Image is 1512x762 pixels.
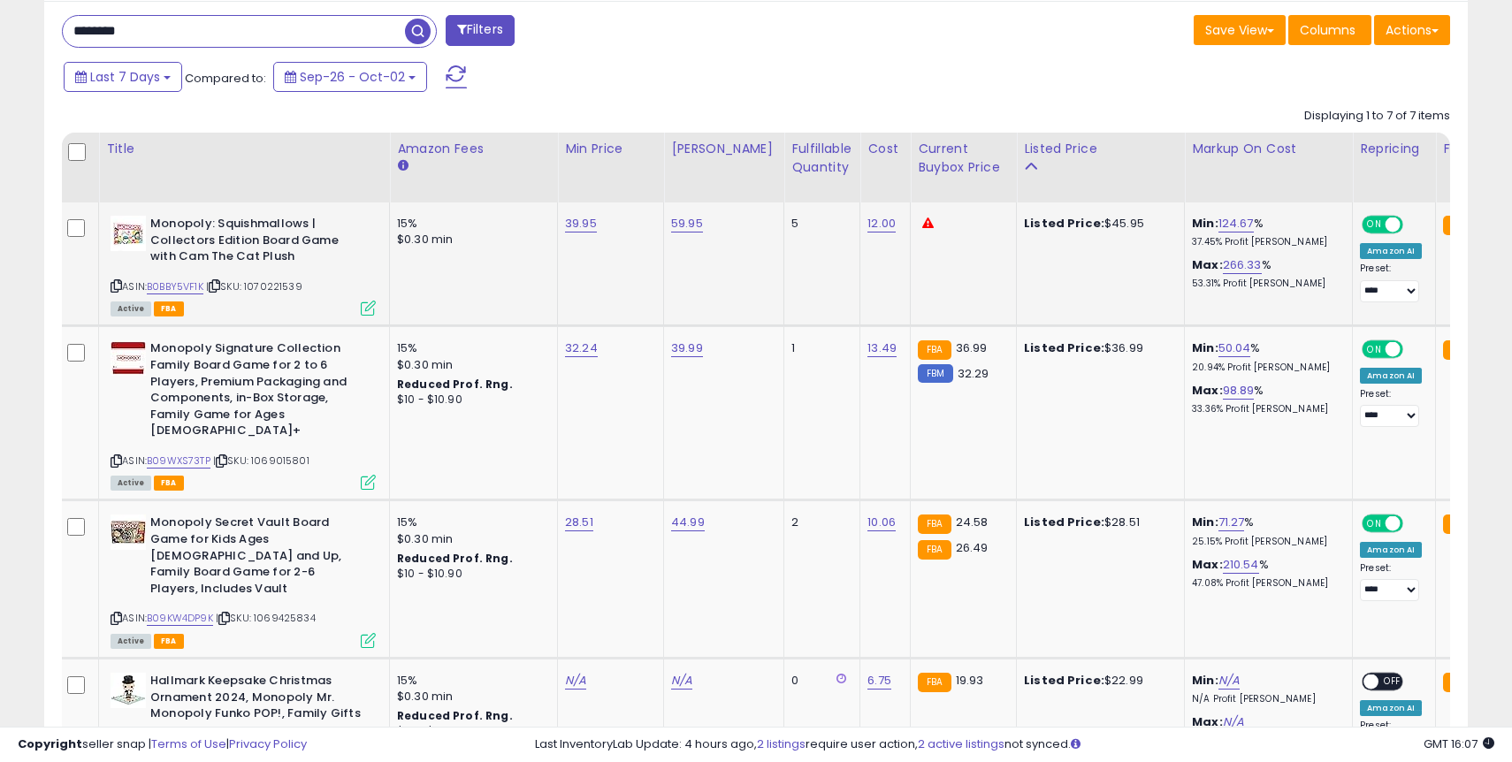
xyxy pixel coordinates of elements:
button: Filters [446,15,515,46]
a: B0BBY5VF1K [147,279,203,294]
a: Terms of Use [151,735,226,752]
div: % [1192,514,1339,547]
div: 15% [397,514,544,530]
div: Preset: [1360,388,1422,428]
span: All listings currently available for purchase on Amazon [111,476,151,491]
a: 28.51 [565,514,593,531]
b: Min: [1192,215,1218,232]
span: All listings currently available for purchase on Amazon [111,634,151,649]
span: 24.58 [956,514,989,530]
span: Last 7 Days [90,68,160,86]
p: N/A Profit [PERSON_NAME] [1192,693,1339,705]
b: Min: [1192,339,1218,356]
div: $22.99 [1024,673,1171,689]
div: % [1192,257,1339,290]
small: FBA [918,340,951,360]
a: 124.67 [1218,215,1254,232]
div: Title [106,140,382,158]
b: Monopoly Signature Collection Family Board Game for 2 to 6 Players, Premium Packaging and Compone... [150,340,365,443]
div: 15% [397,673,544,689]
a: 13.49 [867,339,897,357]
a: 6.75 [867,672,891,690]
div: $10 - $10.90 [397,392,544,408]
b: Max: [1192,556,1223,573]
div: seller snap | | [18,736,307,753]
span: ON [1363,342,1386,357]
div: % [1192,216,1339,248]
button: Last 7 Days [64,62,182,92]
a: 71.27 [1218,514,1245,531]
a: 32.24 [565,339,598,357]
img: 51vrIjI7s8L._SL40_.jpg [111,514,146,550]
div: Amazon AI [1360,243,1422,259]
b: Listed Price: [1024,514,1104,530]
div: $28.51 [1024,514,1171,530]
a: 59.95 [671,215,703,232]
a: N/A [565,672,586,690]
b: Hallmark Keepsake Christmas Ornament 2024, Monopoly Mr. Monopoly Funko POP!, Family Gifts [150,673,365,727]
div: Repricing [1360,140,1428,158]
span: | SKU: 1069425834 [216,611,316,625]
a: N/A [671,672,692,690]
div: $0.30 min [397,232,544,248]
img: 51r30GZ-SiL._SL40_.jpg [111,216,146,251]
div: 1 [791,340,846,356]
div: 2 [791,514,846,530]
a: N/A [1218,672,1240,690]
div: $0.30 min [397,689,544,705]
b: Min: [1192,514,1218,530]
a: 2 active listings [918,735,1004,752]
span: 26.49 [956,539,989,556]
small: FBA [1443,673,1476,692]
b: Max: [1192,382,1223,399]
b: Monopoly Secret Vault Board Game for Kids Ages [DEMOGRAPHIC_DATA] and Up, Family Board Game for 2... [150,514,365,601]
b: Reduced Prof. Rng. [397,377,513,392]
div: 15% [397,340,544,356]
small: FBA [1443,514,1476,534]
p: 53.31% Profit [PERSON_NAME] [1192,278,1339,290]
div: $0.30 min [397,531,544,547]
div: $10 - $10.90 [397,567,544,582]
p: 47.08% Profit [PERSON_NAME] [1192,577,1339,590]
strong: Copyright [18,735,82,752]
small: FBA [918,673,951,692]
div: Listed Price [1024,140,1177,158]
span: | SKU: 1070221539 [206,279,302,293]
div: Preset: [1360,562,1422,602]
a: 12.00 [867,215,896,232]
small: FBA [1443,216,1476,235]
img: 41WoHx2paiL._SL40_.jpg [111,340,146,376]
div: Displaying 1 to 7 of 7 items [1304,108,1450,125]
span: All listings currently available for purchase on Amazon [111,301,151,316]
b: Min: [1192,672,1218,689]
th: The percentage added to the cost of goods (COGS) that forms the calculator for Min & Max prices. [1185,133,1353,202]
span: 32.29 [958,365,989,382]
button: Actions [1374,15,1450,45]
span: 36.99 [956,339,988,356]
div: ASIN: [111,514,376,645]
div: Cost [867,140,903,158]
div: % [1192,557,1339,590]
div: Amazon AI [1360,368,1422,384]
span: Sep-26 - Oct-02 [300,68,405,86]
div: Current Buybox Price [918,140,1009,177]
span: Compared to: [185,70,266,87]
small: FBM [918,364,952,383]
button: Columns [1288,15,1371,45]
a: B09WXS73TP [147,453,210,469]
small: FBA [918,540,951,560]
span: FBA [154,476,184,491]
span: ON [1363,516,1386,531]
div: ASIN: [111,340,376,488]
div: Amazon Fees [397,140,550,158]
b: Reduced Prof. Rng. [397,551,513,566]
b: Reduced Prof. Rng. [397,708,513,723]
a: Privacy Policy [229,735,307,752]
div: $45.95 [1024,216,1171,232]
a: B09KW4DP9K [147,611,213,626]
a: 44.99 [671,514,705,531]
span: OFF [1401,342,1429,357]
span: ON [1363,217,1386,232]
div: Markup on Cost [1192,140,1345,158]
p: 25.15% Profit [PERSON_NAME] [1192,536,1339,548]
